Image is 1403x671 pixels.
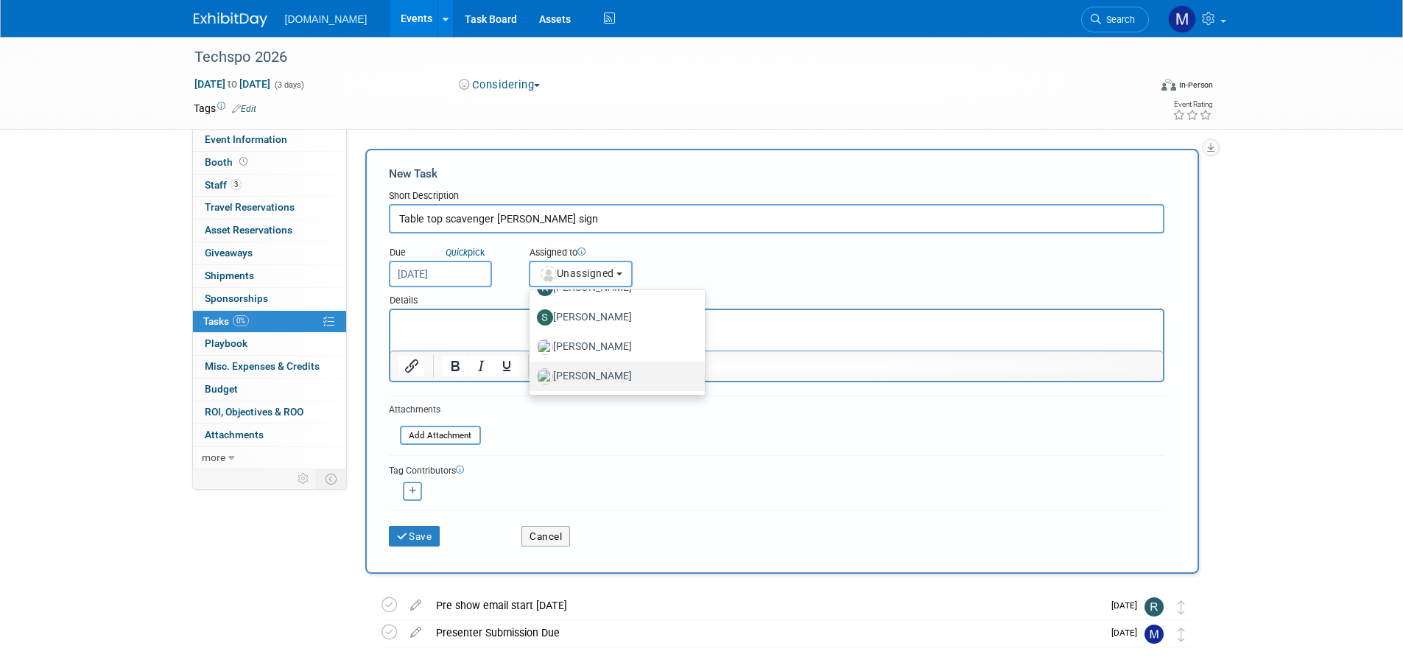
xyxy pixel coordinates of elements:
span: Staff [205,179,242,191]
span: Tasks [203,315,249,327]
a: ROI, Objectives & ROO [193,401,346,424]
img: ExhibitDay [194,13,267,27]
a: Staff3 [193,175,346,197]
td: Personalize Event Tab Strip [291,469,317,488]
span: Booth not reserved yet [236,156,250,167]
button: Underline [494,356,519,376]
span: [DATE] [DATE] [194,77,271,91]
a: Booth [193,152,346,174]
iframe: Rich Text Area [390,310,1163,351]
a: Edit [232,104,256,114]
div: Attachments [389,404,481,416]
img: Mark Menzella [1144,625,1164,644]
span: 3 [231,179,242,190]
span: Budget [205,383,238,395]
span: Unassigned [539,267,614,279]
button: Save [389,526,440,547]
div: Details [389,287,1164,309]
button: Cancel [521,526,570,547]
div: Event Format [1062,77,1214,99]
a: Giveaways [193,242,346,264]
div: Pre show email start [DATE] [429,593,1103,618]
div: Tag Contributors [389,462,1164,477]
a: Quickpick [443,246,488,259]
div: Short Description [389,189,1164,204]
a: Attachments [193,424,346,446]
a: Playbook [193,333,346,355]
i: Move task [1178,600,1185,614]
img: Mark Menzella [1168,5,1196,33]
input: Name of task or a short description [389,204,1164,233]
a: Tasks0% [193,311,346,333]
img: S.jpg [537,309,553,326]
a: Asset Reservations [193,219,346,242]
span: Event Information [205,133,287,145]
button: Insert/edit link [399,356,424,376]
td: Toggle Event Tabs [316,469,346,488]
span: Booth [205,156,250,168]
a: Search [1081,7,1149,32]
div: New Task [389,166,1164,182]
span: Giveaways [205,247,253,259]
span: more [202,452,225,463]
img: Rachelle Menzella [1144,597,1164,616]
div: Techspo 2026 [189,44,1127,71]
img: Format-Inperson.png [1161,79,1176,91]
a: Sponsorships [193,288,346,310]
a: edit [403,626,429,639]
span: Attachments [205,429,264,440]
i: Quick [446,247,468,258]
div: Presenter Submission Due [429,620,1103,645]
span: [DATE] [1111,600,1144,611]
div: Due [389,246,507,261]
span: [DATE] [1111,628,1144,638]
span: ROI, Objectives & ROO [205,406,303,418]
div: Event Rating [1172,101,1212,108]
span: [DOMAIN_NAME] [285,13,368,25]
a: more [193,447,346,469]
div: In-Person [1178,80,1213,91]
span: Sponsorships [205,292,268,304]
a: Budget [193,379,346,401]
span: 0% [233,315,249,326]
a: Shipments [193,265,346,287]
button: Bold [443,356,468,376]
span: Search [1101,14,1135,25]
span: to [225,78,239,90]
button: Unassigned [529,261,633,287]
label: [PERSON_NAME] [537,335,691,359]
label: [PERSON_NAME] [537,365,691,388]
a: Misc. Expenses & Credits [193,356,346,378]
a: Event Information [193,129,346,151]
a: edit [403,599,429,612]
span: Misc. Expenses & Credits [205,360,320,372]
span: (3 days) [273,80,304,90]
div: Assigned to [529,246,706,261]
button: Italic [468,356,493,376]
i: Move task [1178,628,1185,642]
td: Tags [194,101,256,116]
input: Due Date [389,261,492,287]
span: Asset Reservations [205,224,292,236]
button: Considering [454,77,546,93]
a: Travel Reservations [193,197,346,219]
span: Playbook [205,337,247,349]
span: Shipments [205,270,254,281]
span: Travel Reservations [205,201,295,213]
label: [PERSON_NAME] [537,306,691,329]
